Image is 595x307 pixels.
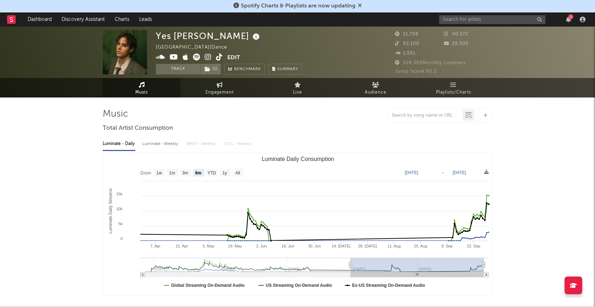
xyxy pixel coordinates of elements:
span: 104,390 Monthly Listeners [395,61,466,65]
text: 30. Jun [308,244,321,248]
text: 7. Apr [150,244,160,248]
text: Zoom [140,171,151,175]
div: Luminate - Daily [103,138,135,150]
a: Dashboard [23,12,57,27]
span: Audience [365,88,386,97]
text: 5k [118,222,123,226]
span: 1,591 [395,51,415,56]
span: 11,708 [395,32,419,37]
text: 6m [195,171,201,175]
div: [GEOGRAPHIC_DATA] | Dance [156,43,235,52]
span: Jump Score: 80.2 [395,69,437,74]
a: Leads [134,12,157,27]
text: All [235,171,240,175]
text: 0 [120,236,123,241]
svg: Luminate Daily Consumption [103,153,492,295]
span: Total Artist Consumption [103,124,173,133]
text: Global Streaming On-Demand Audio [171,283,245,288]
a: Music [103,78,181,97]
a: Playlists/Charts [414,78,492,97]
div: Yes [PERSON_NAME] [156,30,261,42]
text: 5. May [203,244,215,248]
span: Benchmark [234,65,261,74]
text: Ex-US Streaming On-Demand Audio [352,283,425,288]
span: 92,100 [395,41,419,46]
span: Playlists/Charts [436,88,471,97]
text: [DATE] [405,170,418,175]
div: Luminate - Weekly [142,138,180,150]
button: (1) [200,64,221,74]
a: Benchmark [224,64,265,74]
text: 14. [DATE] [331,244,350,248]
span: Music [135,88,148,97]
span: 40,572 [444,32,468,37]
text: 11. Aug [387,244,401,248]
span: Spotify Charts & Playlists are now updating [241,3,356,9]
a: Charts [110,12,134,27]
text: 1m [169,171,175,175]
text: YTD [208,171,216,175]
text: [DATE] [453,170,466,175]
text: 21. Apr [176,244,188,248]
button: 2 [566,17,571,22]
text: 16. Jun [282,244,294,248]
text: US Streaming On-Demand Audio [266,283,332,288]
text: 28. [DATE] [358,244,377,248]
button: Edit [227,54,240,62]
text: 3m [182,171,188,175]
text: 19. May [228,244,242,248]
text: 10k [116,207,123,211]
a: Discovery Assistant [57,12,110,27]
text: Luminate Daily Streams [108,188,113,233]
text: 22. Sep [467,244,480,248]
button: Summary [268,64,302,74]
text: 8. Sep [441,244,453,248]
text: → [441,170,445,175]
text: 15k [116,192,123,196]
button: Track [156,64,200,74]
span: Summary [277,67,298,71]
div: 2 [568,14,573,19]
text: 2. Jun [256,244,267,248]
a: Engagement [181,78,259,97]
span: 29,500 [444,41,469,46]
input: Search by song name or URL [388,113,463,118]
a: Live [259,78,336,97]
span: Engagement [205,88,234,97]
span: Dismiss [358,3,362,9]
span: Live [293,88,302,97]
text: 25. Aug [414,244,427,248]
input: Search for artists [439,15,545,24]
text: 1w [157,171,162,175]
a: Audience [336,78,414,97]
text: 1y [222,171,227,175]
span: ( 1 ) [200,64,221,74]
text: Luminate Daily Consumption [262,156,334,162]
